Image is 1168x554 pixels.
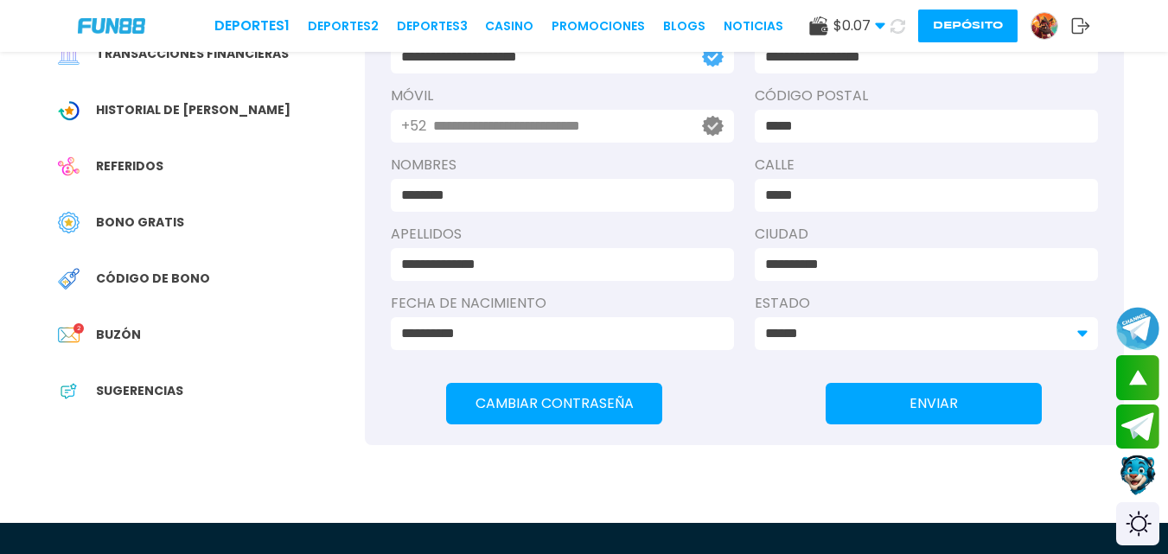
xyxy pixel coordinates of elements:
span: Buzón [96,326,141,344]
img: App Feedback [58,380,80,402]
label: NOMBRES [391,155,734,175]
label: Estado [755,293,1098,314]
span: Transacciones financieras [96,45,289,63]
a: ReferralReferidos [45,147,365,186]
img: Wagering Transaction [58,99,80,121]
label: Ciudad [755,224,1098,245]
img: Referral [58,156,80,177]
a: NOTICIAS [724,17,783,35]
a: App FeedbackSugerencias [45,372,365,411]
a: Free BonusBono Gratis [45,203,365,242]
a: Financial TransactionTransacciones financieras [45,35,365,73]
button: scroll up [1116,355,1159,400]
a: Wagering TransactionHistorial de [PERSON_NAME] [45,91,365,130]
span: Bono Gratis [96,213,184,232]
span: Referidos [96,157,163,175]
a: Promociones [552,17,645,35]
label: APELLIDOS [391,224,734,245]
p: +52 [401,116,426,137]
a: Redeem BonusCódigo de bono [45,259,365,298]
label: Calle [755,155,1098,175]
label: Móvil [391,86,734,106]
a: BLOGS [663,17,705,35]
button: Depósito [918,10,1018,42]
img: Avatar [1031,13,1057,39]
a: InboxBuzón2 [45,315,365,354]
img: Inbox [58,324,80,346]
img: Company Logo [78,18,145,33]
a: Deportes1 [214,16,290,36]
button: Cambiar Contraseña [446,383,662,424]
label: Código Postal [755,86,1098,106]
a: Avatar [1031,12,1071,40]
button: Join telegram channel [1116,306,1159,351]
a: CASINO [485,17,533,35]
span: Sugerencias [96,382,183,400]
button: Contact customer service [1116,453,1159,498]
span: Historial de [PERSON_NAME] [96,101,290,119]
img: Redeem Bonus [58,268,80,290]
a: Deportes3 [397,17,468,35]
img: Financial Transaction [58,43,80,65]
button: ENVIAR [826,383,1042,424]
label: Fecha de Nacimiento [391,293,734,314]
div: Switch theme [1116,502,1159,545]
span: $ 0.07 [833,16,885,36]
a: Deportes2 [308,17,379,35]
span: Código de bono [96,270,210,288]
img: Free Bonus [58,212,80,233]
button: Join telegram [1116,404,1159,449]
p: 2 [73,323,84,334]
